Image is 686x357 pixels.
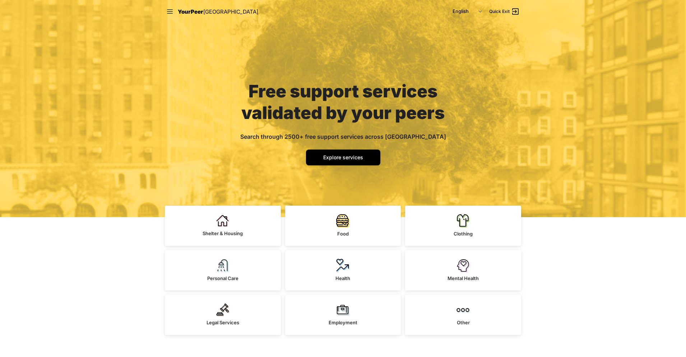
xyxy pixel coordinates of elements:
span: Employment [329,320,357,325]
span: Health [335,275,350,281]
a: Health [285,250,401,290]
span: Personal Care [207,275,238,281]
a: YourPeer[GEOGRAPHIC_DATA] [178,7,258,16]
a: Personal Care [165,250,281,290]
span: Search through 2500+ free support services across [GEOGRAPHIC_DATA] [240,133,446,140]
span: Legal Services [207,320,239,325]
a: Legal Services [165,295,281,335]
span: YourPeer [178,8,203,15]
a: Employment [285,295,401,335]
a: Clothing [405,206,521,246]
a: Other [405,295,521,335]
span: Mental Health [448,275,479,281]
span: [GEOGRAPHIC_DATA] [203,8,258,15]
span: Clothing [454,231,473,237]
span: Other [457,320,470,325]
a: Food [285,206,401,246]
a: Quick Exit [489,7,520,16]
span: Food [337,231,349,237]
span: Shelter & Housing [203,230,243,236]
span: Quick Exit [489,9,510,14]
a: Mental Health [405,250,521,290]
span: Explore services [323,154,363,160]
a: Explore services [306,150,380,165]
span: Free support services validated by your peers [241,81,445,123]
a: Shelter & Housing [165,206,281,246]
